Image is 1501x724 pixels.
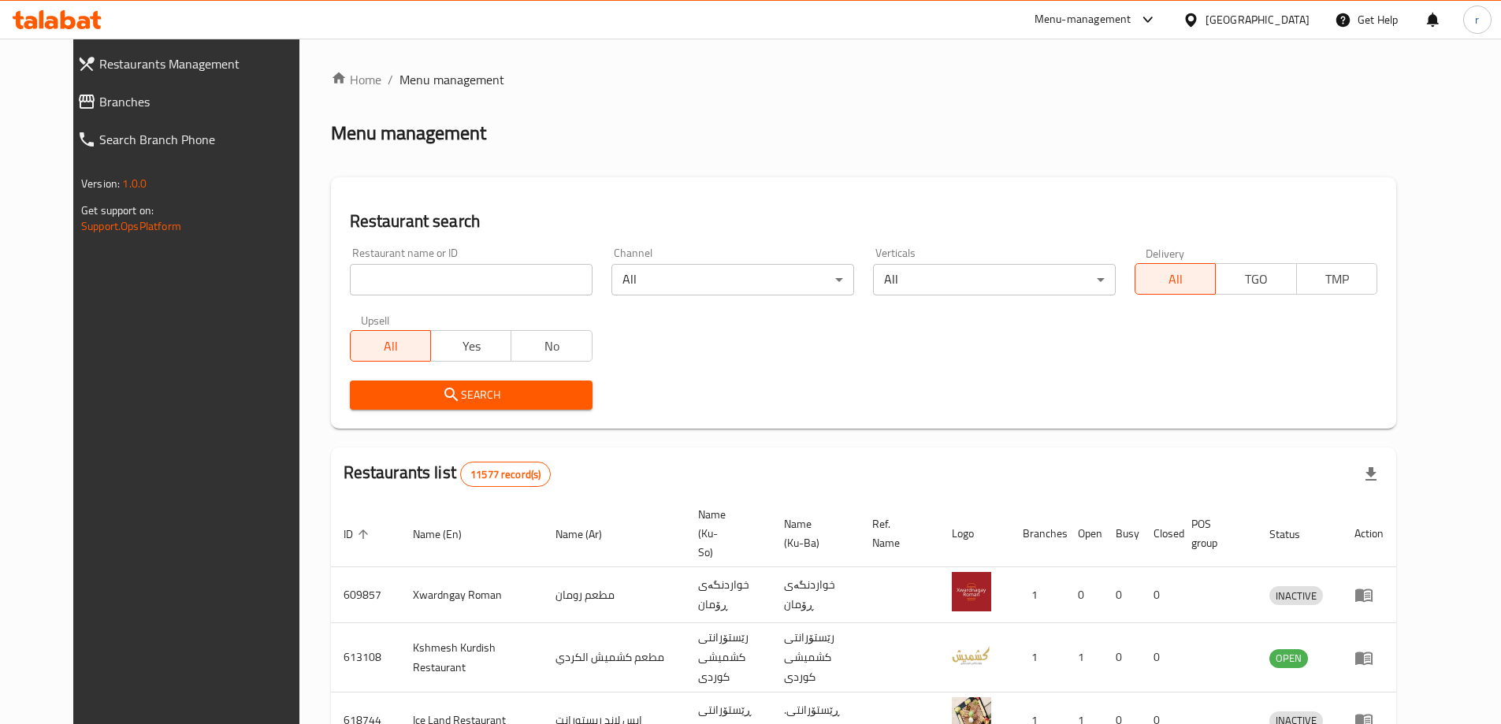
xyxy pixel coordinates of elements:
[388,70,393,89] li: /
[1269,525,1321,544] span: Status
[1354,585,1384,604] div: Menu
[65,121,324,158] a: Search Branch Phone
[400,567,543,623] td: Xwardngay Roman
[413,525,482,544] span: Name (En)
[1352,455,1390,493] div: Export file
[460,462,551,487] div: Total records count
[685,623,771,692] td: رێستۆرانتی کشمیشى كوردى
[1103,623,1141,692] td: 0
[331,70,1396,89] nav: breadcrumb
[1010,567,1065,623] td: 1
[400,623,543,692] td: Kshmesh Kurdish Restaurant
[331,623,400,692] td: 613108
[1475,11,1479,28] span: r
[81,173,120,194] span: Version:
[1269,649,1308,668] div: OPEN
[1269,587,1323,605] span: INACTIVE
[122,173,147,194] span: 1.0.0
[65,45,324,83] a: Restaurants Management
[65,83,324,121] a: Branches
[1141,623,1179,692] td: 0
[1065,500,1103,567] th: Open
[784,514,841,552] span: Name (Ku-Ba)
[350,210,1377,233] h2: Restaurant search
[1303,268,1371,291] span: TMP
[350,330,431,362] button: All
[461,467,550,482] span: 11577 record(s)
[81,200,154,221] span: Get support on:
[1146,247,1185,258] label: Delivery
[1269,649,1308,667] span: OPEN
[81,216,181,236] a: Support.OpsPlatform
[357,335,425,358] span: All
[611,264,854,295] div: All
[685,567,771,623] td: خواردنگەی ڕۆمان
[939,500,1010,567] th: Logo
[873,264,1116,295] div: All
[437,335,505,358] span: Yes
[331,121,486,146] h2: Menu management
[430,330,511,362] button: Yes
[1215,263,1296,295] button: TGO
[543,623,685,692] td: مطعم كشميش الكردي
[331,567,400,623] td: 609857
[1065,623,1103,692] td: 1
[350,264,593,295] input: Search for restaurant name or ID..
[1206,11,1310,28] div: [GEOGRAPHIC_DATA]
[350,381,593,410] button: Search
[1065,567,1103,623] td: 0
[1103,567,1141,623] td: 0
[698,505,752,562] span: Name (Ku-So)
[1296,263,1377,295] button: TMP
[511,330,592,362] button: No
[771,567,860,623] td: خواردنگەی ڕۆمان
[1010,500,1065,567] th: Branches
[1191,514,1238,552] span: POS group
[518,335,585,358] span: No
[99,54,311,73] span: Restaurants Management
[1141,500,1179,567] th: Closed
[99,130,311,149] span: Search Branch Phone
[99,92,311,111] span: Branches
[555,525,622,544] span: Name (Ar)
[1141,567,1179,623] td: 0
[344,461,552,487] h2: Restaurants list
[1135,263,1216,295] button: All
[344,525,373,544] span: ID
[771,623,860,692] td: رێستۆرانتی کشمیشى كوردى
[1142,268,1209,291] span: All
[543,567,685,623] td: مطعم رومان
[361,314,390,325] label: Upsell
[952,572,991,611] img: Xwardngay Roman
[331,70,381,89] a: Home
[399,70,504,89] span: Menu management
[1010,623,1065,692] td: 1
[1103,500,1141,567] th: Busy
[1222,268,1290,291] span: TGO
[872,514,920,552] span: Ref. Name
[1342,500,1396,567] th: Action
[362,385,580,405] span: Search
[1035,10,1131,29] div: Menu-management
[1269,586,1323,605] div: INACTIVE
[1354,648,1384,667] div: Menu
[952,635,991,674] img: Kshmesh Kurdish Restaurant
